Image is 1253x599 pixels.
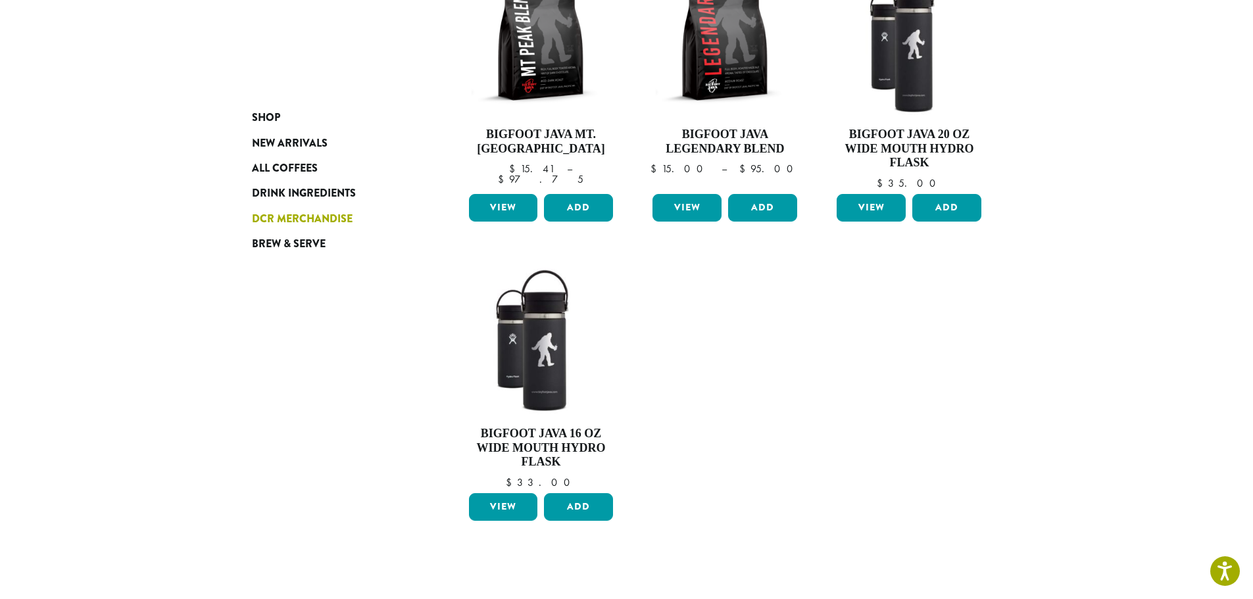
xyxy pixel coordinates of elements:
bdi: 33.00 [506,475,576,489]
button: Add [912,194,981,222]
span: – [722,162,727,176]
a: Brew & Serve [252,231,451,256]
bdi: 97.75 [498,172,583,186]
a: Bigfoot Java 16 oz Wide Mouth Hydro Flask $33.00 [466,265,617,488]
span: Shop [252,110,280,126]
span: $ [877,176,888,190]
bdi: 15.00 [651,162,709,176]
button: Add [544,194,613,222]
a: DCR Merchandise [252,206,451,231]
a: New Arrivals [252,130,451,155]
span: $ [739,162,750,176]
h4: Bigfoot Java Legendary Blend [649,128,800,156]
span: New Arrivals [252,135,328,152]
a: View [469,493,538,521]
a: View [837,194,906,222]
span: DCR Merchandise [252,211,353,228]
span: $ [509,162,520,176]
h4: Bigfoot Java 20 oz Wide Mouth Hydro Flask [833,128,985,170]
span: All Coffees [252,160,318,177]
button: Add [728,194,797,222]
a: Shop [252,105,451,130]
span: $ [506,475,517,489]
a: Drink Ingredients [252,181,451,206]
span: Drink Ingredients [252,185,356,202]
h4: Bigfoot Java 16 oz Wide Mouth Hydro Flask [466,427,617,469]
img: LO2863-BFJ-Hydro-Flask-16oz-WM-wFlex-Sip-Lid-Black-300x300.jpg [465,265,616,416]
a: All Coffees [252,156,451,181]
bdi: 35.00 [877,176,942,190]
span: – [567,162,572,176]
a: View [469,194,538,222]
bdi: 15.41 [509,162,554,176]
span: $ [651,162,662,176]
a: View [652,194,722,222]
bdi: 95.00 [739,162,799,176]
h4: Bigfoot Java Mt. [GEOGRAPHIC_DATA] [466,128,617,156]
span: Brew & Serve [252,236,326,252]
button: Add [544,493,613,521]
span: $ [498,172,509,186]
